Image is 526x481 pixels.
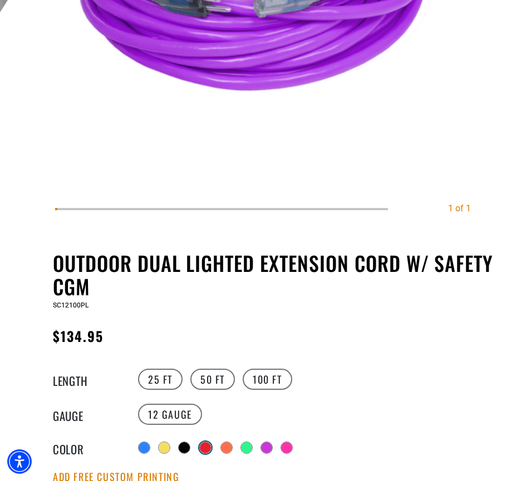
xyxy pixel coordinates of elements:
[190,369,235,390] label: 50 FT
[53,326,104,346] span: $134.95
[138,404,202,425] label: 12 Gauge
[53,372,109,386] legend: Length
[243,369,292,390] label: 100 FT
[53,407,109,422] legend: Gauge
[448,202,471,215] div: 1 of 1
[53,301,89,309] span: SC12100PL
[138,369,183,390] label: 25 FT
[53,440,109,455] legend: Color
[53,251,518,298] h1: Outdoor Dual Lighted Extension Cord w/ Safety CGM
[7,449,32,474] div: Accessibility Menu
